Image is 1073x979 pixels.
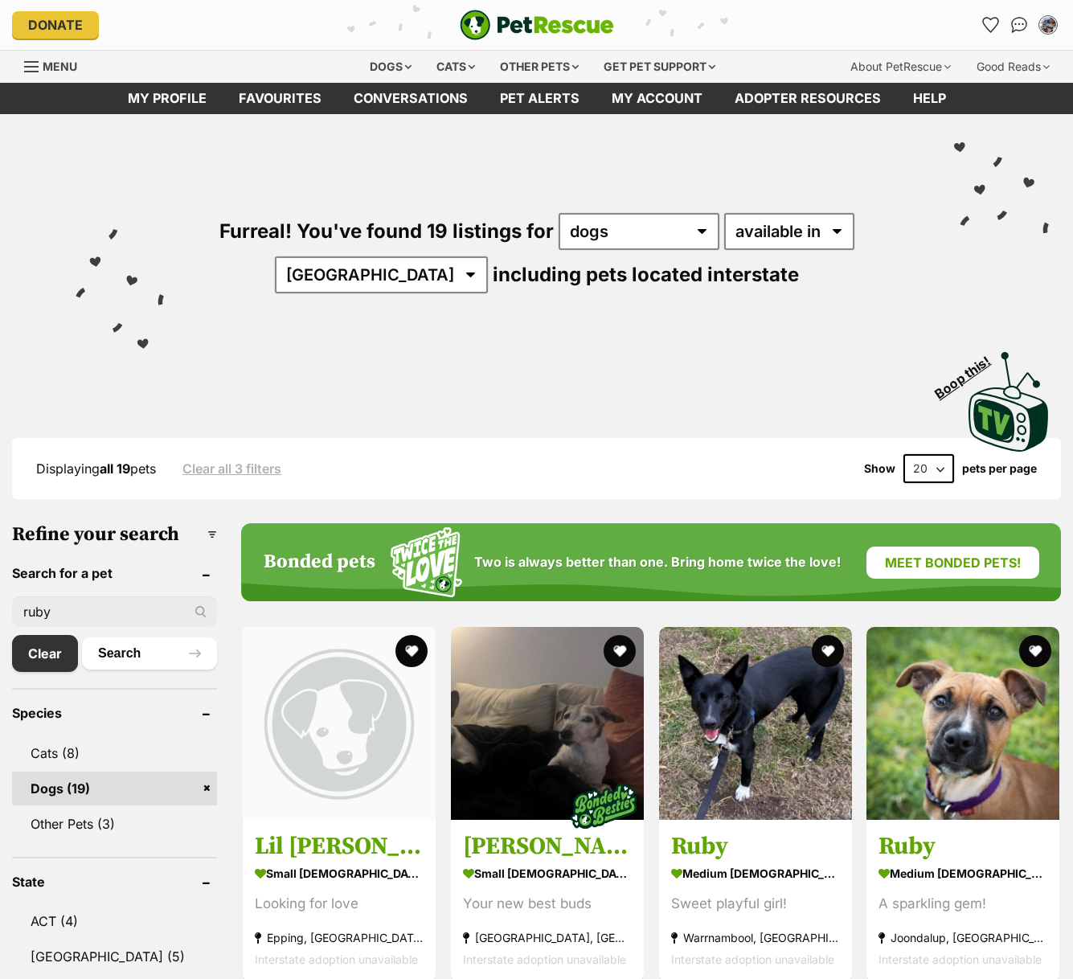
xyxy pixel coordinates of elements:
a: Clear all 3 filters [182,461,281,476]
img: Squiggle [391,527,462,597]
img: logo-e224e6f780fb5917bec1dbf3a21bbac754714ae5b6737aabdf751b685950b380.svg [460,10,614,40]
strong: Joondalup, [GEOGRAPHIC_DATA] [878,927,1047,948]
button: favourite [604,635,636,667]
strong: Epping, [GEOGRAPHIC_DATA] [255,927,424,948]
img: PetRescue TV logo [969,352,1049,452]
button: favourite [395,635,428,667]
span: Boop this! [932,343,1006,401]
a: Clear [12,635,78,672]
h4: Bonded pets [264,551,375,574]
img: bonded besties [563,766,644,846]
strong: medium [DEMOGRAPHIC_DATA] Dog [878,862,1047,885]
strong: medium [DEMOGRAPHIC_DATA] Dog [671,862,840,885]
label: pets per page [962,462,1037,475]
strong: Warrnambool, [GEOGRAPHIC_DATA] [671,927,840,948]
img: chat-41dd97257d64d25036548639549fe6c8038ab92f7586957e7f3b1b290dea8141.svg [1011,17,1028,33]
a: Menu [24,51,88,80]
strong: all 19 [100,461,130,477]
input: Toby [12,596,217,627]
button: favourite [1019,635,1051,667]
span: Two is always better than one. Bring home twice the love! [474,555,841,570]
h3: Ruby [671,831,840,862]
span: Interstate adoption unavailable [878,952,1042,966]
a: Conversations [1006,12,1032,38]
span: Menu [43,59,77,73]
header: Species [12,706,217,720]
div: Get pet support [592,51,727,83]
a: Adopter resources [719,83,897,114]
div: Other pets [489,51,590,83]
a: [GEOGRAPHIC_DATA] (5) [12,940,217,973]
header: Search for a pet [12,566,217,580]
img: Ruby - Australian Kelpie Dog [659,627,852,820]
div: Good Reads [965,51,1061,83]
header: State [12,875,217,889]
img: Ruby and Vincent Silvanus - Fox Terrier (Miniature) Dog [451,627,644,820]
a: Meet bonded pets! [866,547,1039,579]
a: Favourites [977,12,1003,38]
div: Sweet playful girl! [671,893,840,915]
span: Interstate adoption unavailable [463,952,626,966]
span: Interstate adoption unavailable [255,952,418,966]
a: conversations [338,83,484,114]
a: Boop this! [969,338,1049,455]
h3: Ruby [878,831,1047,862]
strong: [GEOGRAPHIC_DATA], [GEOGRAPHIC_DATA] [463,927,632,948]
a: Favourites [223,83,338,114]
div: A sparkling gem! [878,893,1047,915]
h3: [PERSON_NAME] and [PERSON_NAME] [463,831,632,862]
div: Your new best buds [463,893,632,915]
div: About PetRescue [839,51,962,83]
a: Cats (8) [12,736,217,770]
a: Pet alerts [484,83,596,114]
span: Displaying pets [36,461,156,477]
div: Dogs [358,51,423,83]
div: Looking for love [255,893,424,915]
button: My account [1035,12,1061,38]
a: Help [897,83,962,114]
img: Ruby - Mixed breed Dog [866,627,1059,820]
h3: Refine your search [12,523,217,546]
a: PetRescue [460,10,614,40]
a: Donate [12,11,99,39]
h3: Lil [PERSON_NAME] [255,831,424,862]
a: Other Pets (3) [12,807,217,841]
a: Dogs (19) [12,772,217,805]
strong: small [DEMOGRAPHIC_DATA] Dog [463,862,632,885]
img: Matt Chan profile pic [1040,17,1056,33]
a: My profile [112,83,223,114]
span: Interstate adoption unavailable [671,952,834,966]
ul: Account quick links [977,12,1061,38]
div: Cats [425,51,486,83]
button: Search [82,637,217,670]
a: ACT (4) [12,904,217,938]
a: My account [596,83,719,114]
span: Furreal! You've found 19 listings for [219,219,554,243]
span: including pets located interstate [493,263,799,286]
strong: small [DEMOGRAPHIC_DATA] Dog [255,862,424,885]
button: favourite [811,635,843,667]
span: Show [864,462,895,475]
